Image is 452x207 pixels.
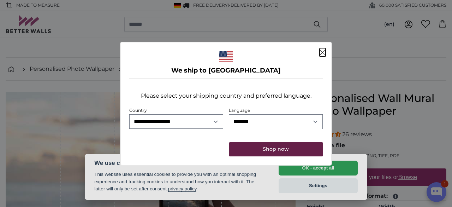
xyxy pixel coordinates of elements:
img: United States [219,51,233,62]
h4: We ship to [GEOGRAPHIC_DATA] [129,66,323,76]
label: Language [229,108,250,113]
button: Close [320,48,326,57]
p: Please select your shipping country and preferred language. [141,92,311,100]
label: Country [129,108,147,113]
button: Shop now [229,142,323,156]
